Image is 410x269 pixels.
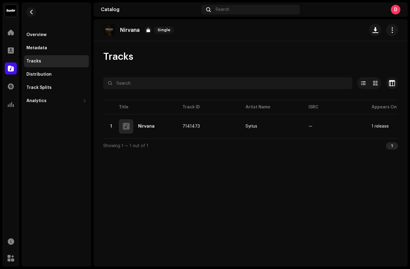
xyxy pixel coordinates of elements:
[246,124,299,128] span: Syrius
[26,72,52,77] div: Distribution
[24,42,89,54] re-m-nav-item: Metadata
[216,7,229,12] span: Search
[24,29,89,41] re-m-nav-item: Overview
[138,124,155,128] div: Nirvana
[386,142,398,150] div: 1
[24,55,89,67] re-m-nav-item: Tracks
[26,98,47,103] div: Analytics
[391,5,400,14] div: D
[154,26,174,34] span: Single
[182,124,200,128] span: 7141473
[26,85,52,90] div: Track Splits
[372,124,389,128] div: 1 release
[24,95,89,107] re-m-nav-dropdown: Analytics
[246,124,257,128] div: Syrius
[103,51,133,63] span: Tracks
[5,5,17,17] img: 10370c6a-d0e2-4592-b8a2-38f444b0ca44
[103,24,115,36] img: f7b089de-72ef-4521-9e5b-dd827f73c0bc
[103,144,148,148] span: Showing 1 — 1 out of 1
[309,124,312,128] div: —
[24,82,89,94] re-m-nav-item: Track Splits
[26,32,47,37] div: Overview
[120,27,140,33] p: Nirvana
[26,59,41,64] div: Tracks
[26,46,47,50] div: Metadata
[103,77,352,89] input: Search
[24,68,89,80] re-m-nav-item: Distribution
[101,7,199,12] div: Catalog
